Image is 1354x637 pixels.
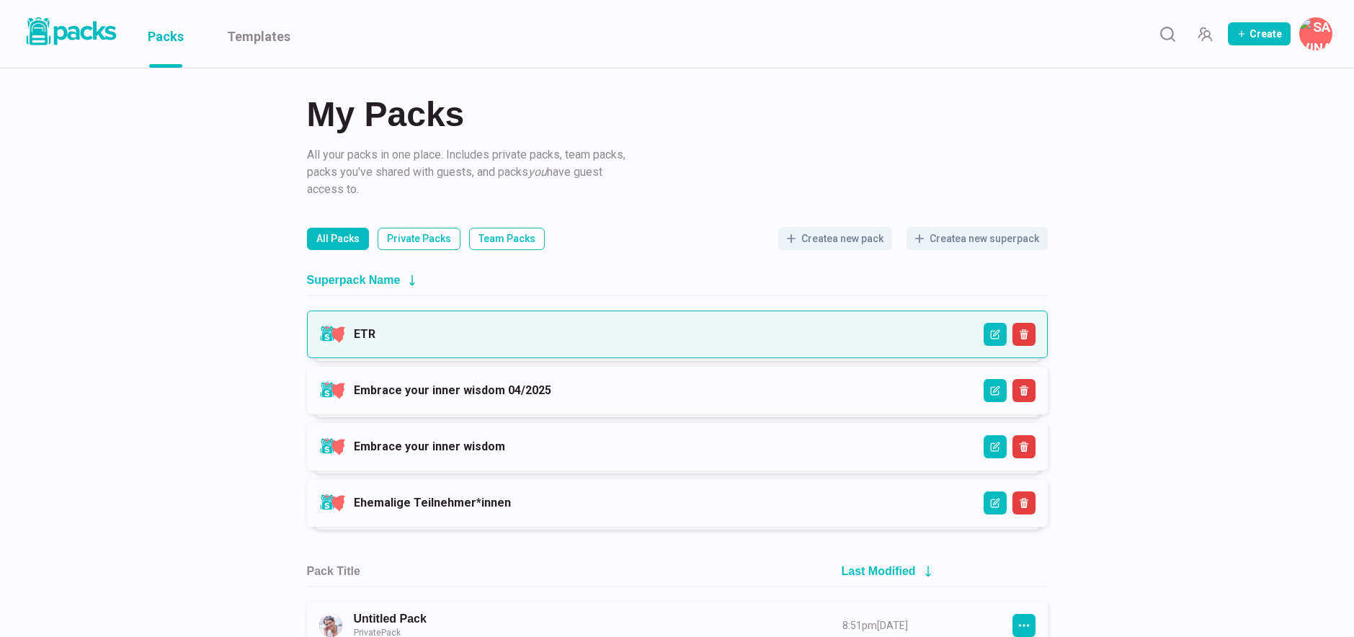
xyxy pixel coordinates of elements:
[984,323,1007,346] button: Edit
[528,165,547,179] i: you
[1012,323,1035,346] button: Delete Superpack
[1012,379,1035,402] button: Delete Superpack
[778,227,892,250] button: Createa new pack
[1299,17,1332,50] button: Savina Tilmann
[984,491,1007,514] button: Edit
[22,14,119,53] a: Packs logo
[478,231,535,246] p: Team Packs
[307,273,401,287] h2: Superpack Name
[22,14,119,48] img: Packs logo
[387,231,451,246] p: Private Packs
[842,564,916,578] h2: Last Modified
[1012,491,1035,514] button: Delete Superpack
[307,146,631,198] p: All your packs in one place. Includes private packs, team packs, packs you've shared with guests,...
[1190,19,1219,48] button: Manage Team Invites
[316,231,360,246] p: All Packs
[907,227,1048,250] button: Createa new superpack
[1012,435,1035,458] button: Delete Superpack
[307,564,360,578] h2: Pack Title
[1153,19,1182,48] button: Search
[1228,22,1291,45] button: Create Pack
[984,435,1007,458] button: Edit
[307,97,1048,132] h2: My Packs
[984,379,1007,402] button: Edit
